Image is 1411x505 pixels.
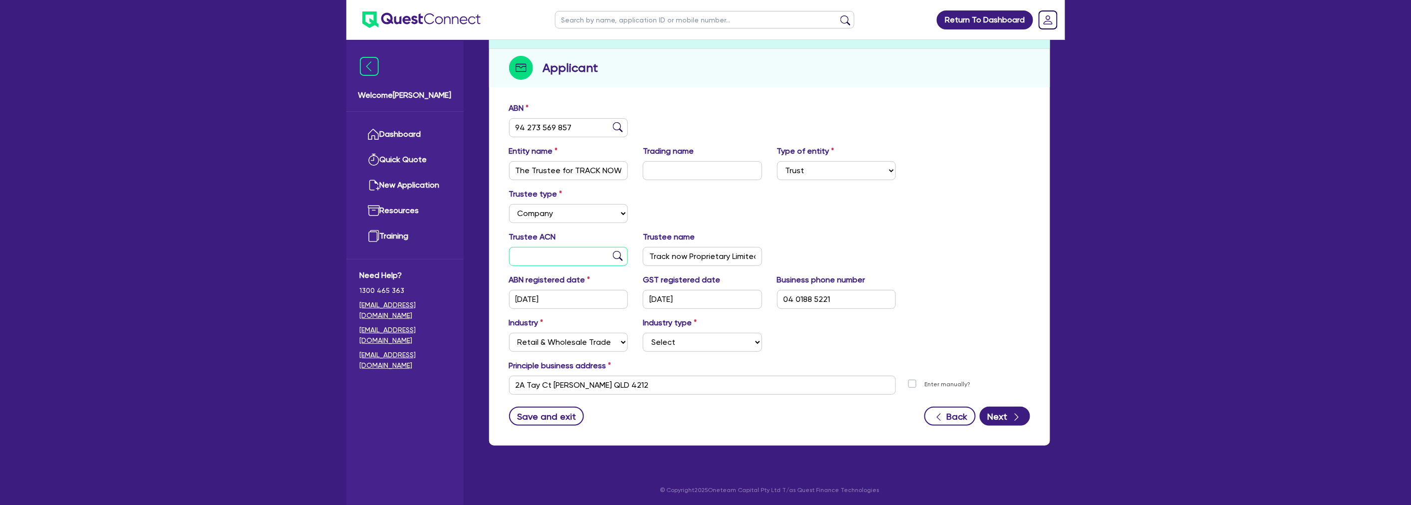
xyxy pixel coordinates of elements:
span: Need Help? [360,269,450,281]
label: Trustee name [643,231,695,243]
a: Dropdown toggle [1035,7,1061,33]
label: Industry [509,317,544,329]
label: Trustee ACN [509,231,556,243]
label: ABN registered date [509,274,590,286]
label: GST registered date [643,274,720,286]
label: Principle business address [509,360,611,372]
img: abn-lookup icon [613,251,623,261]
label: Type of entity [777,145,835,157]
a: Quick Quote [360,147,450,173]
label: Trading name [643,145,694,157]
p: © Copyright 2025 Oneteam Capital Pty Ltd T/as Quest Finance Technologies [482,486,1057,495]
a: Resources [360,198,450,224]
label: Business phone number [777,274,865,286]
img: resources [368,205,380,217]
a: Dashboard [360,122,450,147]
img: quick-quote [368,154,380,166]
img: quest-connect-logo-blue [362,11,481,28]
a: [EMAIL_ADDRESS][DOMAIN_NAME] [360,300,450,321]
img: training [368,230,380,242]
span: 1300 465 363 [360,285,450,296]
a: New Application [360,173,450,198]
a: Training [360,224,450,249]
img: new-application [368,179,380,191]
button: Next [980,407,1030,426]
label: ABN [509,102,529,114]
label: Trustee type [509,188,563,200]
img: abn-lookup icon [613,122,623,132]
input: DD / MM / YYYY [509,290,628,309]
input: DD / MM / YYYY [643,290,762,309]
label: Industry type [643,317,697,329]
label: Entity name [509,145,558,157]
a: [EMAIL_ADDRESS][DOMAIN_NAME] [360,350,450,371]
input: Search by name, application ID or mobile number... [555,11,854,28]
a: [EMAIL_ADDRESS][DOMAIN_NAME] [360,325,450,346]
h2: Applicant [543,59,598,77]
span: Welcome [PERSON_NAME] [358,89,452,101]
label: Enter manually? [924,380,970,389]
img: icon-menu-close [360,57,379,76]
button: Save and exit [509,407,584,426]
img: step-icon [509,56,533,80]
button: Back [924,407,976,426]
a: Return To Dashboard [937,10,1033,29]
